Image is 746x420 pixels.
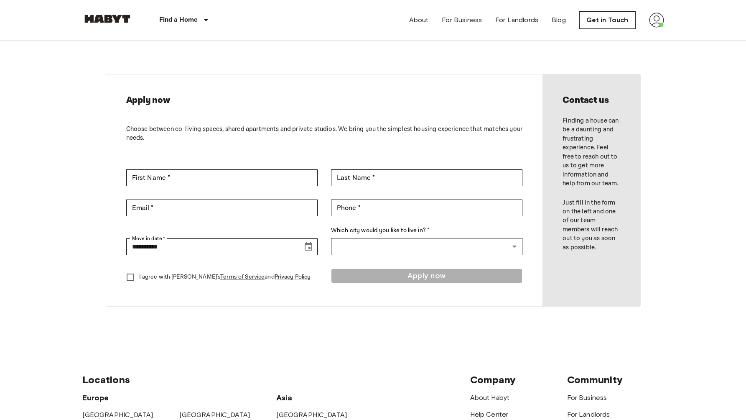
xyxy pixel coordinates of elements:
[82,374,130,386] span: Locations
[470,374,516,386] span: Company
[139,273,311,282] p: I agree with [PERSON_NAME]'s and
[300,238,317,255] button: Choose date, selected date is Aug 19, 2025
[563,95,620,106] h2: Contact us
[567,374,623,386] span: Community
[276,393,293,402] span: Asia
[579,11,636,29] a: Get in Touch
[126,95,523,106] h2: Apply now
[126,125,523,143] p: Choose between co-living spaces, shared apartments and private studios. We bring you the simplest...
[470,410,509,418] a: Help Center
[82,411,153,419] a: [GEOGRAPHIC_DATA]
[567,394,607,402] a: For Business
[220,273,265,281] a: Terms of Service
[179,411,250,419] a: [GEOGRAPHIC_DATA]
[552,15,566,25] a: Blog
[132,235,165,242] label: Move in date
[470,394,510,402] a: About Habyt
[159,15,198,25] p: Find a Home
[563,198,620,252] p: Just fill in the form on the left and one of our team members will reach out to you as soon as po...
[567,410,610,418] a: For Landlords
[442,15,482,25] a: For Business
[331,226,522,235] label: Which city would you like to live in? *
[82,15,132,23] img: Habyt
[409,15,429,25] a: About
[276,411,347,419] a: [GEOGRAPHIC_DATA]
[563,116,620,188] p: Finding a house can be a daunting and frustrating experience. Feel free to reach out to us to get...
[649,13,664,28] img: avatar
[275,273,311,281] a: Privacy Policy
[82,393,109,402] span: Europe
[495,15,538,25] a: For Landlords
